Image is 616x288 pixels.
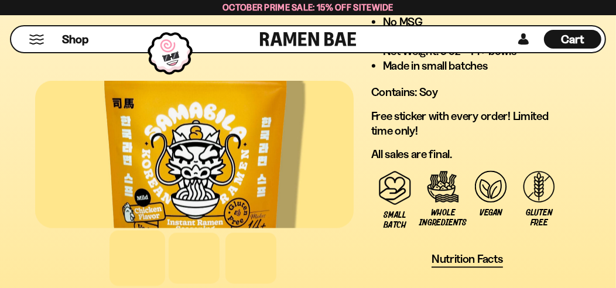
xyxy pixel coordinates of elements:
[371,85,438,99] span: Contains:
[420,208,467,228] span: Whole Ingredients
[562,32,584,46] span: Cart
[62,30,88,49] a: Shop
[432,252,503,268] button: Nutrition Facts
[29,35,45,44] button: Mobile Menu Trigger
[371,109,549,138] span: Free sticker with every order! Limited time only!
[419,85,438,99] span: Soy
[521,208,557,228] span: Gluten Free
[371,148,563,162] p: All sales are final.
[377,211,413,231] span: Small Batch
[62,32,88,47] span: Shop
[383,59,563,73] li: Made in small batches
[544,26,601,52] div: Cart
[432,252,503,267] span: Nutrition Facts
[223,2,393,13] span: October Prime Sale: 15% off Sitewide
[480,208,502,218] span: Vegan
